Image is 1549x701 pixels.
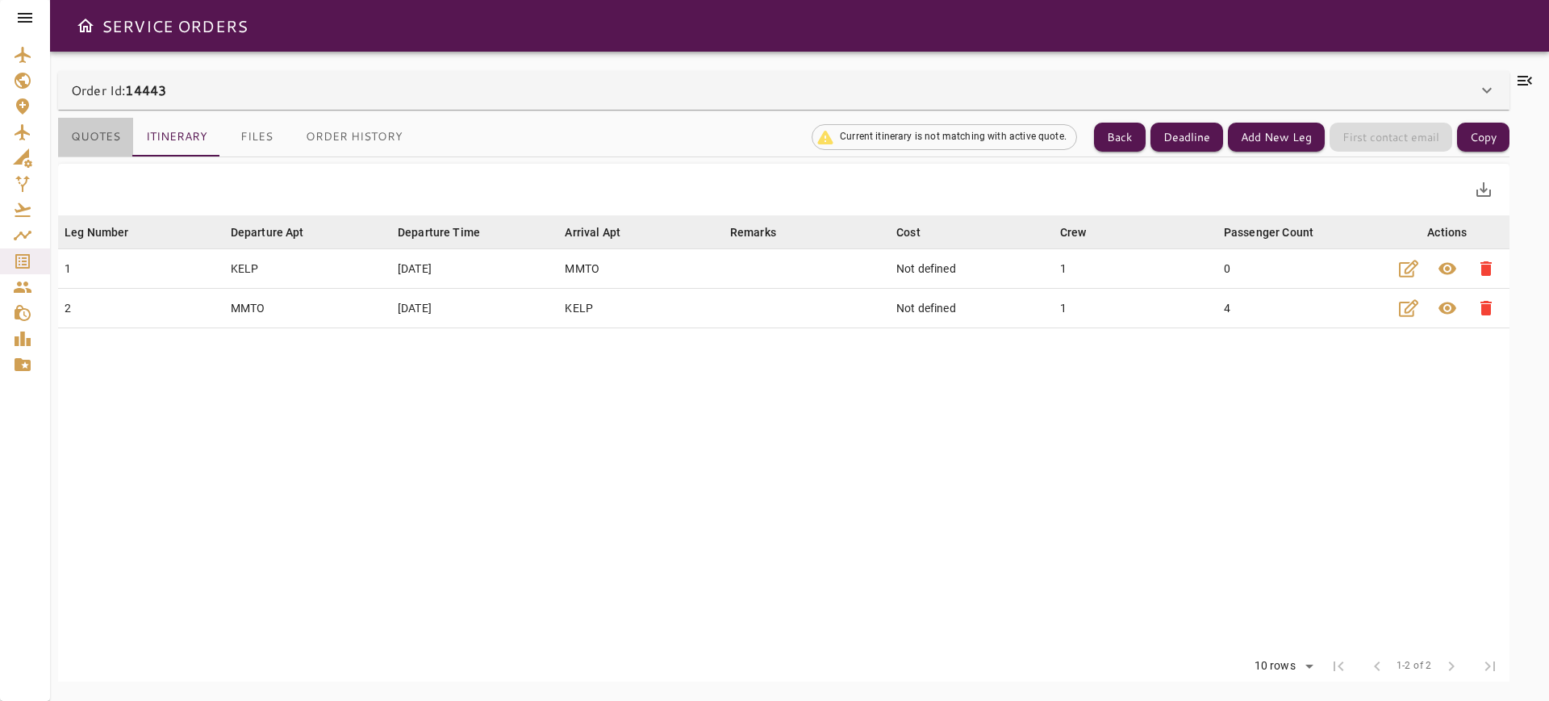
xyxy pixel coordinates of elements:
td: [DATE] [391,249,558,289]
span: Departure Apt [231,223,325,242]
td: 4 [1217,289,1385,328]
div: 10 rows [1250,659,1300,673]
td: KELP [224,249,391,289]
button: Delete Leg [1467,289,1505,328]
div: Leg Number [65,223,129,242]
td: Not defined [890,249,1054,289]
button: Order History [293,118,415,156]
span: Cost [896,223,942,242]
button: Back [1094,123,1146,152]
span: Current itinerary is not matching with active quote. [830,130,1076,144]
button: Copy [1457,123,1509,152]
span: Departure Time [398,223,501,242]
td: [DATE] [391,289,558,328]
td: 1 [1054,289,1217,328]
td: MMTO [224,289,391,328]
h6: SERVICE ORDERS [102,13,248,39]
div: basic tabs example [58,118,415,156]
span: Previous Page [1358,647,1397,686]
td: 1 [58,249,224,289]
span: First Page [1319,647,1358,686]
span: Arrival Apt [565,223,641,242]
span: Remarks [730,223,797,242]
div: Passenger Count [1224,223,1313,242]
b: 14443 [125,81,166,99]
span: 1-2 of 2 [1397,658,1432,674]
td: 0 [1217,249,1385,289]
button: Leg Details [1428,249,1467,288]
div: Remarks [730,223,776,242]
span: Next Page [1432,647,1471,686]
button: Edit Leg [1389,289,1428,328]
td: MMTO [558,249,723,289]
span: visibility [1438,298,1457,318]
div: Order Id:14443 [58,71,1509,110]
button: Add New Leg [1228,123,1325,152]
button: Export [1464,170,1503,209]
td: Not defined [890,289,1054,328]
div: Arrival Apt [565,223,620,242]
button: Deadline [1150,123,1223,152]
span: Crew [1060,223,1108,242]
div: Departure Apt [231,223,304,242]
span: Last Page [1471,647,1509,686]
div: Crew [1060,223,1087,242]
td: 2 [58,289,224,328]
span: Leg Number [65,223,150,242]
span: delete [1476,259,1496,278]
span: Passenger Count [1224,223,1334,242]
div: Cost [896,223,921,242]
button: Leg Details [1428,289,1467,328]
td: 1 [1054,249,1217,289]
span: save_alt [1474,180,1493,199]
button: Quotes [58,118,133,156]
button: Files [220,118,293,156]
span: delete [1476,298,1496,318]
button: Delete Leg [1467,249,1505,288]
button: Itinerary [133,118,220,156]
td: KELP [558,289,723,328]
div: Departure Time [398,223,480,242]
span: visibility [1438,259,1457,278]
button: Edit Leg [1389,249,1428,288]
div: 10 rows [1244,654,1319,678]
button: Open drawer [69,10,102,42]
p: Order Id: [71,81,166,100]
